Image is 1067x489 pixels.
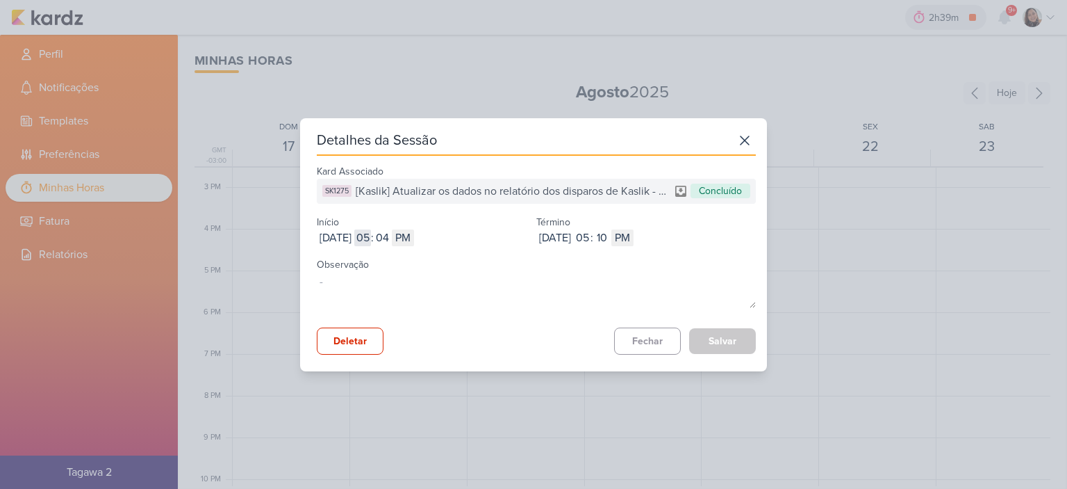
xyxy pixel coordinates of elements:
[317,216,339,228] label: Início
[317,166,383,177] label: Kard Associado
[536,216,570,228] label: Término
[356,183,670,200] span: [Kaslik] Atualizar os dados no relatório dos disparos de Kaslik - Até 12h
[317,131,437,150] div: Detalhes da Sessão
[317,259,369,271] label: Observação
[590,230,593,246] div: :
[690,184,750,198] div: Concluído
[317,328,383,355] button: Deletar
[322,185,351,197] div: SK1275
[371,230,374,246] div: :
[614,328,681,355] button: Fechar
